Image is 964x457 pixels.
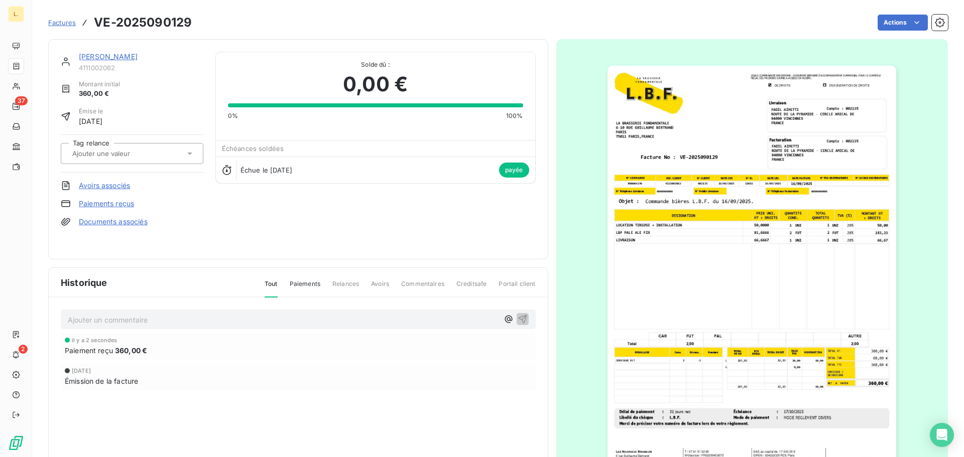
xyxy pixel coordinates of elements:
[79,116,103,126] span: [DATE]
[878,15,928,31] button: Actions
[290,279,320,296] span: Paiements
[94,14,192,32] h3: VE-2025090129
[79,199,134,209] a: Paiements reçus
[65,345,113,356] span: Paiement reçu
[371,279,389,296] span: Avoirs
[115,345,147,356] span: 360,00 €
[65,376,138,386] span: Émission de la facture
[79,80,120,89] span: Montant initial
[79,89,120,99] span: 360,00 €
[79,64,203,72] span: 4111002062
[332,279,359,296] span: Relances
[506,111,523,120] span: 100%
[499,279,535,296] span: Portail client
[8,6,24,22] div: L.
[79,52,138,61] a: [PERSON_NAME]
[222,144,284,153] span: Échéances soldées
[79,181,130,191] a: Avoirs associés
[456,279,487,296] span: Creditsafe
[228,60,523,69] span: Solde dû :
[265,279,278,297] span: Tout
[15,96,28,105] span: 37
[72,368,91,374] span: [DATE]
[930,423,954,447] div: Open Intercom Messenger
[61,276,107,289] span: Historique
[228,111,238,120] span: 0%
[19,345,28,354] span: 2
[499,163,529,178] span: payée
[79,107,103,116] span: Émise le
[48,18,76,28] a: Factures
[8,435,24,451] img: Logo LeanPay
[71,149,172,158] input: Ajouter une valeur
[79,217,148,227] a: Documents associés
[72,337,117,343] span: il y a 2 secondes
[401,279,444,296] span: Commentaires
[48,19,76,27] span: Factures
[343,69,408,99] span: 0,00 €
[240,166,292,174] span: Échue le [DATE]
